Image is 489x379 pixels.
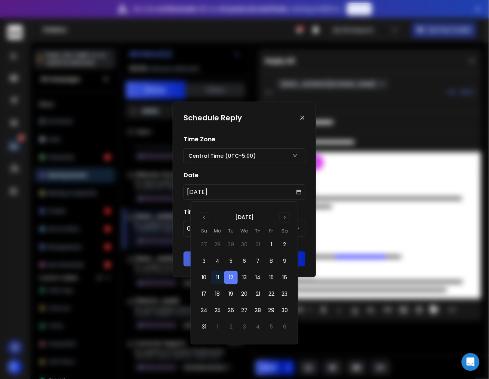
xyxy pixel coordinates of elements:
[197,304,211,317] button: 24
[278,238,292,252] button: 2
[184,135,305,144] h1: Time Zone
[197,255,211,268] button: 3
[224,304,238,317] button: 26
[197,238,211,252] button: 27
[278,320,292,334] button: 6
[278,271,292,284] button: 16
[197,320,211,334] button: 31
[278,255,292,268] button: 9
[224,238,238,252] button: 29
[238,227,251,235] th: Wednesday
[197,271,211,284] button: 10
[265,287,278,301] button: 22
[238,238,251,252] button: 30
[251,287,265,301] button: 21
[251,271,265,284] button: 14
[251,238,265,252] button: 31
[238,287,251,301] button: 20
[238,320,251,334] button: 3
[211,238,224,252] button: 28
[224,255,238,268] button: 5
[265,227,278,235] th: Friday
[238,304,251,317] button: 27
[184,252,305,266] button: Schedule
[265,255,278,268] button: 8
[462,353,480,371] div: Open Intercom Messenger
[238,255,251,268] button: 6
[235,214,254,221] div: [DATE]
[265,304,278,317] button: 29
[211,271,224,284] button: 11
[251,304,265,317] button: 28
[211,320,224,334] button: 1
[224,271,238,284] button: 12
[265,271,278,284] button: 15
[251,227,265,235] th: Thursday
[199,212,209,223] button: Go to previous month
[280,212,290,223] button: Go to next month
[211,255,224,268] button: 4
[265,320,278,334] button: 5
[197,287,211,301] button: 17
[251,320,265,334] button: 4
[224,320,238,334] button: 2
[278,304,292,317] button: 30
[224,227,238,235] th: Tuesday
[278,227,292,235] th: Saturday
[188,152,259,160] p: Central Time (UTC-5:00)
[211,227,224,235] th: Monday
[211,304,224,317] button: 25
[224,287,238,301] button: 19
[184,171,305,180] h1: Date
[197,227,211,235] th: Sunday
[278,287,292,301] button: 23
[184,207,305,216] h1: Time
[238,271,251,284] button: 13
[265,238,278,252] button: 1
[251,255,265,268] button: 7
[211,287,224,301] button: 18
